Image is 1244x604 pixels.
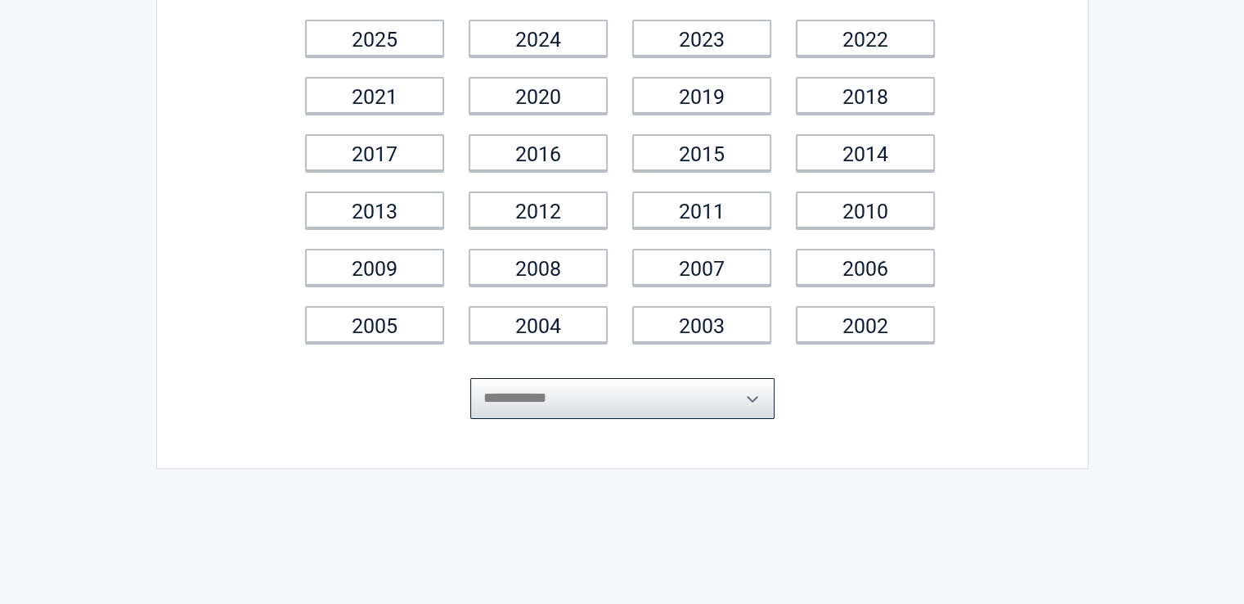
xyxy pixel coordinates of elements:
[796,20,935,56] a: 2022
[305,192,444,228] a: 2013
[305,134,444,171] a: 2017
[632,20,771,56] a: 2023
[305,306,444,343] a: 2005
[469,20,608,56] a: 2024
[469,249,608,286] a: 2008
[469,134,608,171] a: 2016
[469,306,608,343] a: 2004
[632,134,771,171] a: 2015
[469,192,608,228] a: 2012
[632,77,771,114] a: 2019
[632,192,771,228] a: 2011
[305,20,444,56] a: 2025
[632,249,771,286] a: 2007
[796,306,935,343] a: 2002
[796,77,935,114] a: 2018
[796,134,935,171] a: 2014
[469,77,608,114] a: 2020
[632,306,771,343] a: 2003
[305,77,444,114] a: 2021
[796,249,935,286] a: 2006
[305,249,444,286] a: 2009
[796,192,935,228] a: 2010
